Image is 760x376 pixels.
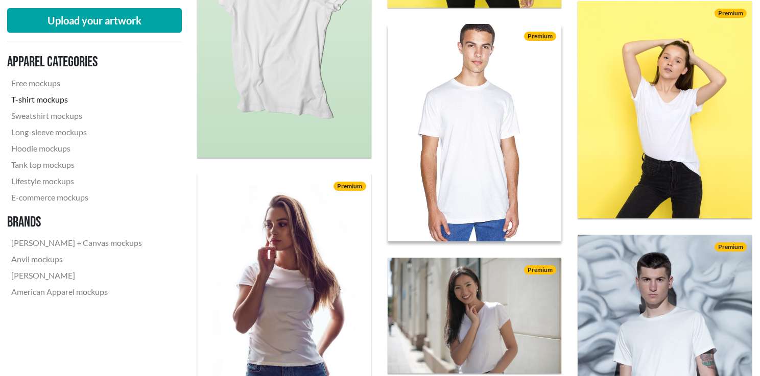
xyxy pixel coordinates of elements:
a: Lifestyle mockups [7,173,146,189]
a: [PERSON_NAME] [7,267,146,284]
img: smiling woman wearing a white crew neck T-shirt on the street [388,258,562,373]
a: [PERSON_NAME] + Canvas mockups [7,235,146,251]
a: Anvil mockups [7,251,146,267]
a: American Apparel mockups [7,284,146,300]
span: Premium [334,182,366,191]
a: Sweatshirt mockups [7,108,146,124]
span: Premium [524,32,556,41]
a: Tank top mockups [7,157,146,173]
a: Free mockups [7,75,146,91]
span: Premium [715,242,747,252]
a: E-commerce mockups [7,189,146,206]
h3: Apparel categories [7,54,146,71]
a: dark haired male model wearing a white American Apparel 2001 crew neck T-shirt [388,24,562,241]
span: Premium [715,9,747,18]
img: dark haired male model wearing a white American Apparel 2001 crew neck T-shirt [379,13,571,252]
a: Hoodie mockups [7,140,146,157]
img: adolescent brunette woman wearing a white wide crew neck T-shirt and black jeans in front of a ye... [578,1,752,218]
span: Premium [524,265,556,274]
h3: Brands [7,214,146,231]
button: Upload your artwork [7,8,182,33]
a: Long-sleeve mockups [7,124,146,140]
a: T-shirt mockups [7,91,146,108]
